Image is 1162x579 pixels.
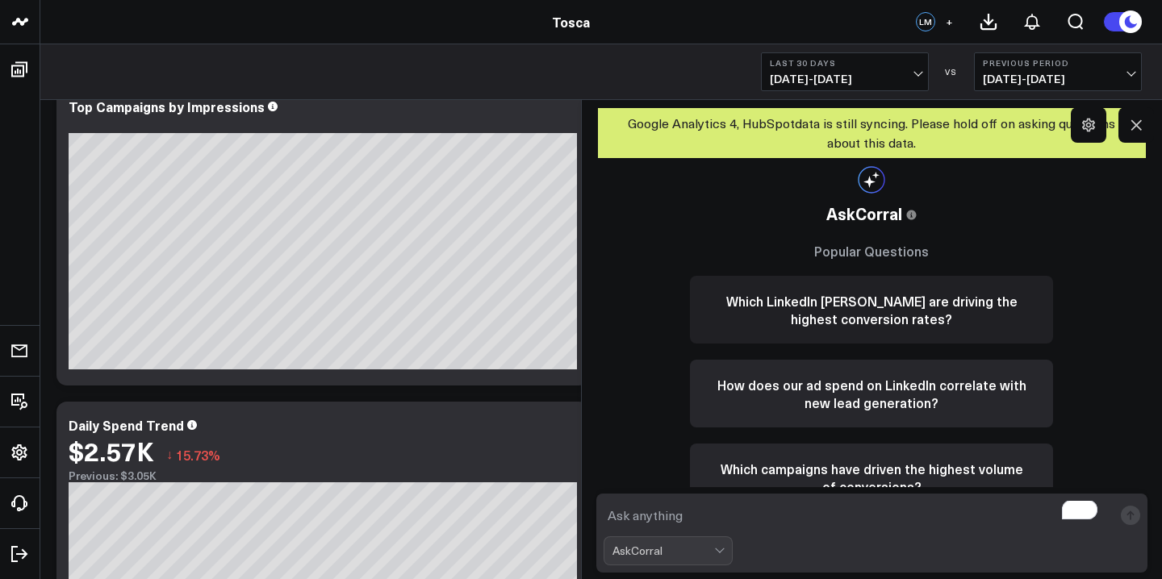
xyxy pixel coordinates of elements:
[598,108,1147,158] div: Google Analytics 4, HubSpot data is still syncing. Please hold off on asking questions about this...
[937,67,966,77] div: VS
[69,98,265,115] div: Top Campaigns by Impressions
[69,416,184,434] div: Daily Spend Trend
[690,360,1053,427] button: How does our ad spend on LinkedIn correlate with new lead generation?
[983,73,1133,85] span: [DATE] - [DATE]
[69,436,154,465] div: $2.57K
[690,242,1053,260] h3: Popular Questions
[690,276,1053,344] button: Which LinkedIn [PERSON_NAME] are driving the highest conversion rates?
[826,202,902,226] span: AskCorral
[176,446,220,464] span: 15.73%
[552,13,590,31] a: Tosca
[690,444,1053,511] button: Which campaigns have driven the highest volume of conversions?
[770,73,920,85] span: [DATE] - [DATE]
[946,16,953,27] span: +
[983,58,1133,68] b: Previous Period
[916,12,935,31] div: LM
[939,12,959,31] button: +
[166,444,173,465] span: ↓
[770,58,920,68] b: Last 30 Days
[974,52,1142,91] button: Previous Period[DATE]-[DATE]
[761,52,929,91] button: Last 30 Days[DATE]-[DATE]
[612,544,714,557] div: AskCorral
[604,501,1114,530] textarea: To enrich screen reader interactions, please activate Accessibility in Grammarly extension settings
[69,469,577,482] div: Previous: $3.05K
